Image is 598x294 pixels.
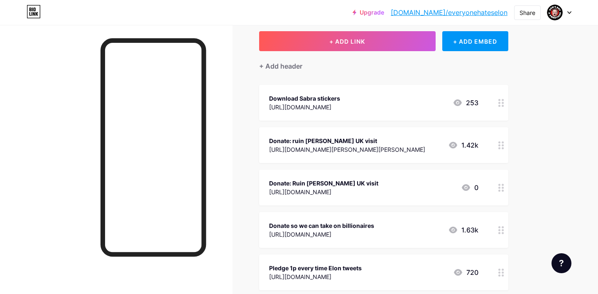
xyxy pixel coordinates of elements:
div: 0 [461,183,478,193]
div: Donate so we can take on billionaires [269,221,374,230]
div: + ADD EMBED [442,31,508,51]
div: Pledge 1p every time Elon tweets [269,264,362,272]
div: [URL][DOMAIN_NAME] [269,103,340,111]
a: [DOMAIN_NAME]/everyonehateselon [391,7,507,17]
div: 253 [453,98,478,108]
div: + Add header [259,61,302,71]
div: [URL][DOMAIN_NAME] [269,272,362,281]
div: [URL][DOMAIN_NAME] [269,230,374,239]
div: 1.63k [448,225,478,235]
div: 1.42k [448,140,478,150]
div: Share [520,8,535,17]
div: 720 [453,267,478,277]
img: everyonehateselon [547,5,563,20]
div: Donate: ruin [PERSON_NAME] UK visit [269,136,425,145]
span: + ADD LINK [329,38,365,45]
div: Donate: Ruin [PERSON_NAME] UK visit [269,179,378,188]
div: [URL][DOMAIN_NAME][PERSON_NAME][PERSON_NAME] [269,145,425,154]
div: Download Sabra stickers [269,94,340,103]
a: Upgrade [353,9,384,16]
div: [URL][DOMAIN_NAME] [269,188,378,196]
button: + ADD LINK [259,31,436,51]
